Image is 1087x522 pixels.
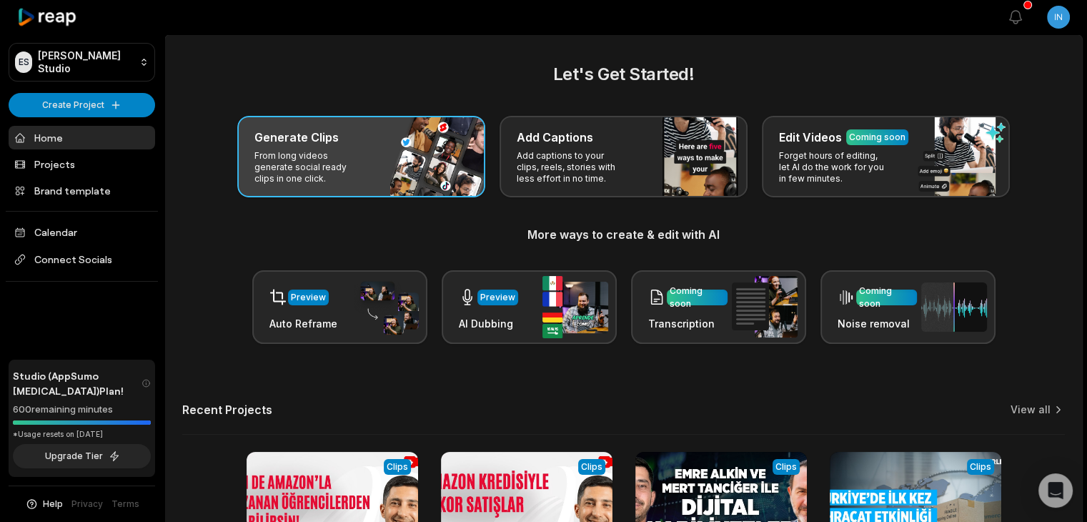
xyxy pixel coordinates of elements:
p: Forget hours of editing, let AI do the work for you in few minutes. [779,150,890,184]
div: *Usage resets on [DATE] [13,429,151,440]
div: Preview [291,291,326,304]
span: Help [43,498,63,511]
h2: Recent Projects [182,403,272,417]
img: noise_removal.png [921,282,987,332]
img: auto_reframe.png [353,280,419,335]
h3: Noise removal [838,316,917,331]
img: transcription.png [732,276,798,338]
span: Connect Socials [9,247,155,272]
a: Home [9,126,155,149]
a: View all [1011,403,1051,417]
h2: Let's Get Started! [182,61,1065,87]
p: Add captions to your clips, reels, stories with less effort in no time. [517,150,627,184]
h3: Add Captions [517,129,593,146]
button: Upgrade Tier [13,444,151,468]
div: Coming soon [670,285,725,310]
p: [PERSON_NAME] Studio [38,49,134,75]
a: Projects [9,152,155,176]
h3: Edit Videos [779,129,842,146]
div: ES [15,51,32,73]
div: Coming soon [849,131,905,144]
button: Help [25,498,63,511]
h3: Generate Clips [254,129,339,146]
div: 600 remaining minutes [13,403,151,417]
h3: Transcription [648,316,728,331]
a: Terms [111,498,139,511]
span: Studio (AppSumo [MEDICAL_DATA]) Plan! [13,368,142,398]
p: From long videos generate social ready clips in one click. [254,150,365,184]
a: Brand template [9,179,155,202]
div: Open Intercom Messenger [1038,473,1073,508]
a: Calendar [9,220,155,244]
a: Privacy [71,498,103,511]
h3: AI Dubbing [459,316,518,331]
div: Coming soon [859,285,914,310]
img: ai_dubbing.png [542,276,608,338]
button: Create Project [9,93,155,117]
h3: More ways to create & edit with AI [182,226,1065,243]
h3: Auto Reframe [269,316,337,331]
div: Preview [480,291,515,304]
